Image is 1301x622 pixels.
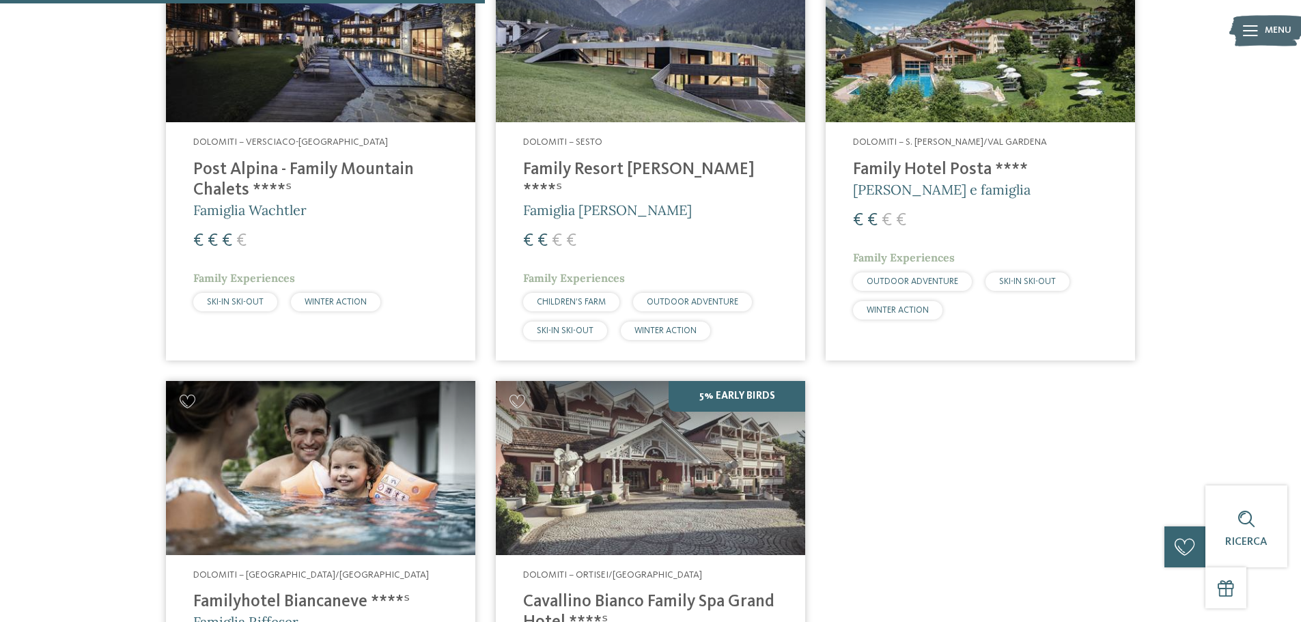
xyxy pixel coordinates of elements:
span: Dolomiti – [GEOGRAPHIC_DATA]/[GEOGRAPHIC_DATA] [193,570,429,580]
span: Ricerca [1225,537,1268,548]
span: WINTER ACTION [634,326,697,335]
span: Dolomiti – Ortisei/[GEOGRAPHIC_DATA] [523,570,702,580]
span: € [222,232,232,250]
img: Cercate un hotel per famiglie? Qui troverete solo i migliori! [166,381,475,555]
span: € [537,232,548,250]
span: € [566,232,576,250]
span: CHILDREN’S FARM [537,298,606,307]
span: Dolomiti – Sesto [523,137,602,147]
h4: Family Hotel Posta **** [853,160,1108,180]
span: € [896,212,906,229]
h4: Post Alpina - Family Mountain Chalets ****ˢ [193,160,448,201]
span: € [208,232,218,250]
img: Family Spa Grand Hotel Cavallino Bianco ****ˢ [496,381,805,555]
span: € [552,232,562,250]
span: € [193,232,204,250]
span: € [853,212,863,229]
span: SKI-IN SKI-OUT [207,298,264,307]
span: € [867,212,878,229]
h4: Familyhotel Biancaneve ****ˢ [193,592,448,612]
span: OUTDOOR ADVENTURE [647,298,738,307]
span: € [236,232,247,250]
span: SKI-IN SKI-OUT [999,277,1056,286]
span: WINTER ACTION [867,306,929,315]
span: Family Experiences [193,271,295,285]
span: Dolomiti – S. [PERSON_NAME]/Val Gardena [853,137,1047,147]
h4: Family Resort [PERSON_NAME] ****ˢ [523,160,778,201]
span: OUTDOOR ADVENTURE [867,277,958,286]
span: Famiglia [PERSON_NAME] [523,201,692,218]
span: Famiglia Wachtler [193,201,307,218]
span: [PERSON_NAME] e famiglia [853,181,1031,198]
span: SKI-IN SKI-OUT [537,326,593,335]
span: WINTER ACTION [305,298,367,307]
span: Family Experiences [523,271,625,285]
span: € [523,232,533,250]
span: € [882,212,892,229]
span: Dolomiti – Versciaco-[GEOGRAPHIC_DATA] [193,137,388,147]
span: Family Experiences [853,251,955,264]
